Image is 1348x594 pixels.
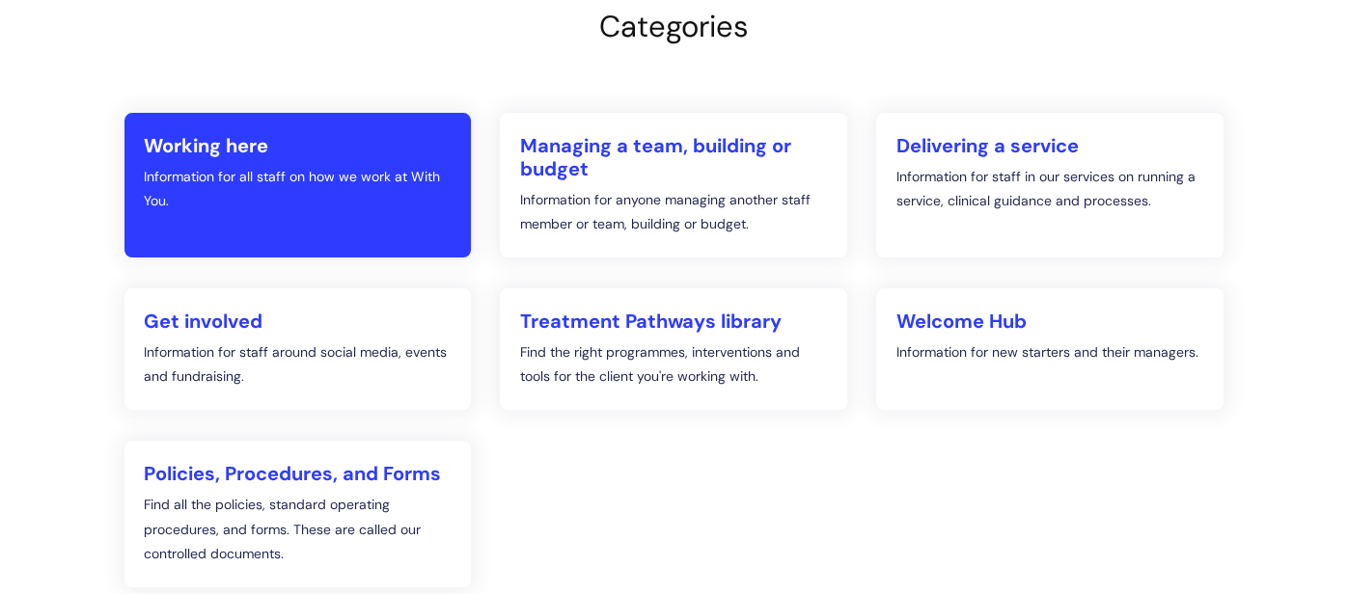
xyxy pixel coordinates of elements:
[519,134,828,180] h2: Managing a team, building or budget
[895,165,1204,213] p: Information for staff in our services on running a service, clinical guidance and processes.
[519,310,828,333] h2: Treatment Pathways library
[895,310,1204,333] h2: Welcome Hub
[876,288,1224,410] a: Welcome Hub Information for new starters and their managers.
[144,340,453,389] p: Information for staff around social media, events and fundraising.
[500,113,847,257] a: Managing a team, building or budget Information for anyone managing another staff member or team,...
[876,113,1224,257] a: Delivering a service Information for staff in our services on running a service, clinical guidanc...
[144,462,453,485] h2: Policies, Procedures, and Forms
[519,340,828,389] p: Find the right programmes, interventions and tools for the client you're working with.
[124,113,472,257] a: Working here Information for all staff on how we work at With You.
[144,134,453,157] h2: Working here
[895,134,1204,157] h2: Delivering a service
[124,288,472,410] a: Get involved Information for staff around social media, events and fundraising.
[144,493,453,566] p: Find all the policies, standard operating procedures, and forms. These are called our controlled ...
[124,9,1224,44] h2: Categories
[144,165,453,213] p: Information for all staff on how we work at With You.
[895,340,1204,364] p: Information for new starters and their managers.
[124,441,472,587] a: Policies, Procedures, and Forms Find all the policies, standard operating procedures, and forms. ...
[144,310,453,333] h2: Get involved
[519,188,828,236] p: Information for anyone managing another staff member or team, building or budget.
[500,288,847,410] a: Treatment Pathways library Find the right programmes, interventions and tools for the client you'...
